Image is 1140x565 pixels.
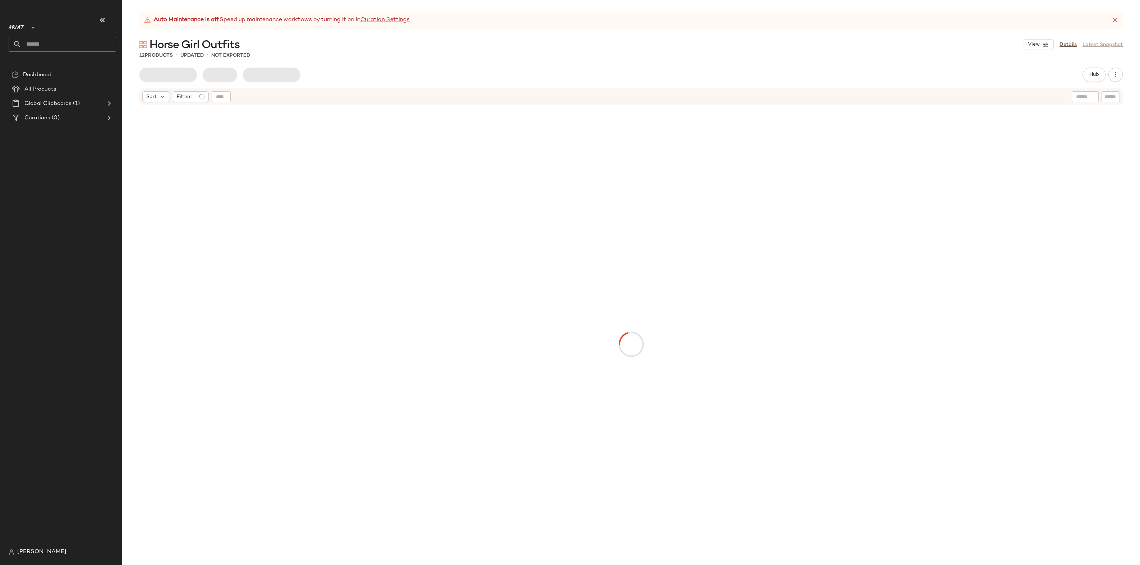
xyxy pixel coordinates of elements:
span: Hub [1089,72,1099,78]
button: Hub [1083,68,1106,82]
span: • [176,51,177,60]
img: svg%3e [9,549,14,555]
span: (1) [71,100,79,108]
div: Products [139,52,173,59]
p: updated [180,52,204,59]
a: Details [1060,41,1077,49]
span: All Products [24,85,56,93]
img: svg%3e [11,71,19,78]
img: svg%3e [139,41,147,48]
strong: Auto Maintenance is off. [154,16,220,24]
span: Horse Girl Outfits [149,38,240,52]
span: [PERSON_NAME] [17,548,66,556]
span: Dashboard [23,71,51,79]
span: (0) [50,114,59,122]
span: View [1028,42,1040,47]
span: Sort [146,93,157,101]
span: Filters [177,93,191,101]
button: View [1024,39,1054,50]
p: Not Exported [211,52,250,59]
span: • [207,51,208,60]
div: Speed up maintenance workflows by turning it on in [144,16,410,24]
a: Curation Settings [360,16,410,24]
span: Curations [24,114,50,122]
span: 12 [139,53,145,58]
span: Ariat [9,19,24,32]
span: Global Clipboards [24,100,71,108]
